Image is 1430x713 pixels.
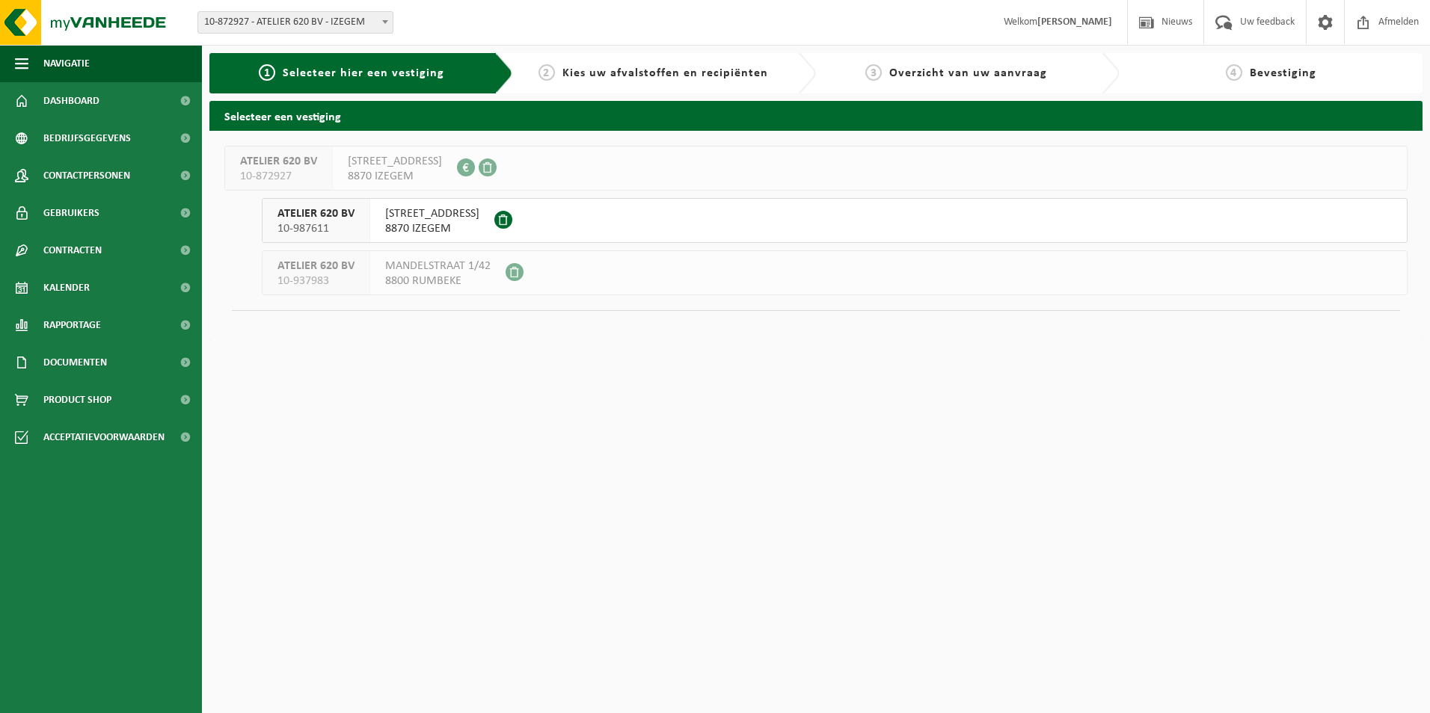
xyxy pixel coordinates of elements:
strong: [PERSON_NAME] [1037,16,1112,28]
span: 10-987611 [277,221,355,236]
span: 10-872927 - ATELIER 620 BV - IZEGEM [197,11,393,34]
span: Kies uw afvalstoffen en recipiënten [562,67,768,79]
span: Acceptatievoorwaarden [43,419,165,456]
span: Dashboard [43,82,99,120]
span: 4 [1226,64,1242,81]
span: 2 [538,64,555,81]
button: ATELIER 620 BV 10-987611 [STREET_ADDRESS]8870 IZEGEM [262,198,1408,243]
h2: Selecteer een vestiging [209,101,1423,130]
span: Overzicht van uw aanvraag [889,67,1047,79]
span: ATELIER 620 BV [240,154,317,169]
span: Selecteer hier een vestiging [283,67,444,79]
span: Documenten [43,344,107,381]
span: Bedrijfsgegevens [43,120,131,157]
span: 3 [865,64,882,81]
span: Contracten [43,232,102,269]
span: MANDELSTRAAT 1/42 [385,259,491,274]
span: 10-872927 [240,169,317,184]
span: 8870 IZEGEM [385,221,479,236]
span: 10-937983 [277,274,355,288]
span: Contactpersonen [43,157,130,194]
span: ATELIER 620 BV [277,206,355,221]
span: ATELIER 620 BV [277,259,355,274]
span: [STREET_ADDRESS] [385,206,479,221]
span: 1 [259,64,275,81]
span: Kalender [43,269,90,306]
span: [STREET_ADDRESS] [348,154,442,169]
span: 8800 RUMBEKE [385,274,491,288]
span: Navigatie [43,45,90,82]
span: Product Shop [43,381,111,419]
span: Rapportage [43,306,101,344]
span: 8870 IZEGEM [348,169,442,184]
span: Gebruikers [43,194,99,232]
span: Bevestiging [1250,67,1316,79]
span: 10-872927 - ATELIER 620 BV - IZEGEM [198,12,393,33]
